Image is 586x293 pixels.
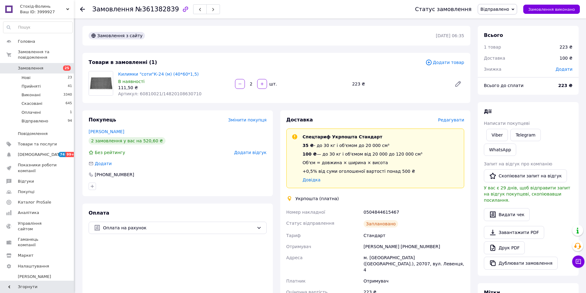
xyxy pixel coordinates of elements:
span: 1 товар [484,45,501,49]
a: Viber [486,129,508,141]
div: Укрпошта (платна) [294,196,341,202]
span: Показники роботи компанії [18,162,57,173]
div: Повернутися назад [80,6,85,12]
span: Редагувати [438,117,464,122]
button: Замовлення виконано [523,5,580,14]
button: Дублювати замовлення [484,257,558,270]
span: Тариф [286,233,301,238]
div: Замовлення з сайту [89,32,145,39]
span: Відправлено [22,118,48,124]
span: Скасовані [22,101,42,106]
div: Заплановано [364,220,398,228]
span: Доставка [484,56,505,61]
div: шт. [268,81,277,87]
a: WhatsApp [484,144,516,156]
input: Пошук [3,22,72,33]
span: 645 [66,101,72,106]
div: 100 ₴ [556,51,576,65]
span: Покупці [18,189,34,195]
span: Запит на відгук про компанію [484,161,552,166]
div: Ваш ID: 3999927 [20,9,74,15]
span: Виконані [22,92,41,98]
span: 1 [70,110,72,115]
span: Всього до сплати [484,83,524,88]
button: Видати чек [484,208,530,221]
span: Оплата [89,210,109,216]
button: Скопіювати запит на відгук [484,169,567,182]
div: Стандарт [362,230,465,241]
div: - до 30 кг і об'ємом до 20 000 см³ [303,142,423,148]
span: 23 [68,75,72,81]
span: 35 ₴ [303,143,314,148]
span: Замовлення [18,65,43,71]
a: Редагувати [452,78,464,90]
span: Товари та послуги [18,141,57,147]
div: Отримувач [362,275,465,287]
span: Повідомлення [18,131,48,137]
span: Головна [18,39,35,44]
span: [DEMOGRAPHIC_DATA] [18,152,63,157]
span: Номер накладної [286,210,325,215]
span: Адреса [286,255,303,260]
span: №361382839 [135,6,179,13]
span: Додати відгук [234,150,266,155]
span: В наявності [118,79,145,84]
span: Нові [22,75,30,81]
span: Всього [484,32,503,38]
span: У вас є 29 днів, щоб відправити запит на відгук покупцеві, скопіювавши посилання. [484,185,570,203]
span: Додати [95,161,112,166]
span: 99+ [66,152,76,157]
div: — до 30 кг і об'ємом від 20 000 до 120 000 см³ [303,151,423,157]
span: Платник [286,279,306,283]
span: Оплата на рахунок [103,224,254,231]
span: 94 [68,118,72,124]
div: Статус замовлення [415,6,472,12]
span: Доставка [286,117,313,123]
span: 100 ₴ [303,152,317,156]
span: Отримувач [286,244,311,249]
span: 25 [63,65,71,71]
span: Оплачені [22,110,41,115]
span: Замовлення виконано [528,7,575,12]
div: 0504844615467 [362,207,465,218]
time: [DATE] 06:35 [436,33,464,38]
span: Гаманець компанії [18,237,57,248]
div: 223 ₴ [560,44,572,50]
span: Артикул: 60810021/14820108630710 [118,91,201,96]
span: Товари в замовленні (1) [89,59,157,65]
span: Статус відправлення [286,221,334,226]
span: Спецтариф Укрпошта Стандарт [303,134,382,139]
span: Налаштування [18,263,49,269]
span: Управління сайтом [18,221,57,232]
div: Об'єм = довжина × ширина × висота [303,160,423,166]
span: Покупець [89,117,116,123]
span: Каталог ProSale [18,200,51,205]
span: Відгуки [18,179,34,184]
span: Знижка [484,67,501,72]
a: Завантажити PDF [484,226,544,239]
span: 41 [68,84,72,89]
div: 111,50 ₴ [118,85,230,91]
span: Додати товар [425,59,464,66]
a: Telegram [510,129,540,141]
span: Прийняті [22,84,41,89]
span: Стохід-Волинь [20,4,66,9]
div: [PHONE_NUMBER] [94,172,135,178]
span: Написати покупцеві [484,121,530,126]
a: Килимки "соти"К-24 (м) (40*60*1,5) [118,72,199,77]
b: 223 ₴ [558,83,572,88]
div: +0,5% від суми оголошеної вартості понад 500 ₴ [303,168,423,174]
button: Чат з покупцем [572,255,584,268]
img: Килимки "соти"К-24 (м) (40*60*1,5) [89,71,113,95]
div: 223 ₴ [350,80,449,88]
span: Дії [484,109,492,114]
span: Без рейтингу [95,150,125,155]
div: 2 замовлення у вас на 520,60 ₴ [89,137,165,145]
div: м. [GEOGRAPHIC_DATA] ([GEOGRAPHIC_DATA].), 20707, вул. Левенця, 4 [362,252,465,275]
a: [PERSON_NAME] [89,129,124,134]
span: Аналітика [18,210,39,216]
span: Додати [556,67,572,72]
span: Замовлення [92,6,134,13]
span: Відправлено [480,7,509,12]
div: [PERSON_NAME] [PHONE_NUMBER] [362,241,465,252]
